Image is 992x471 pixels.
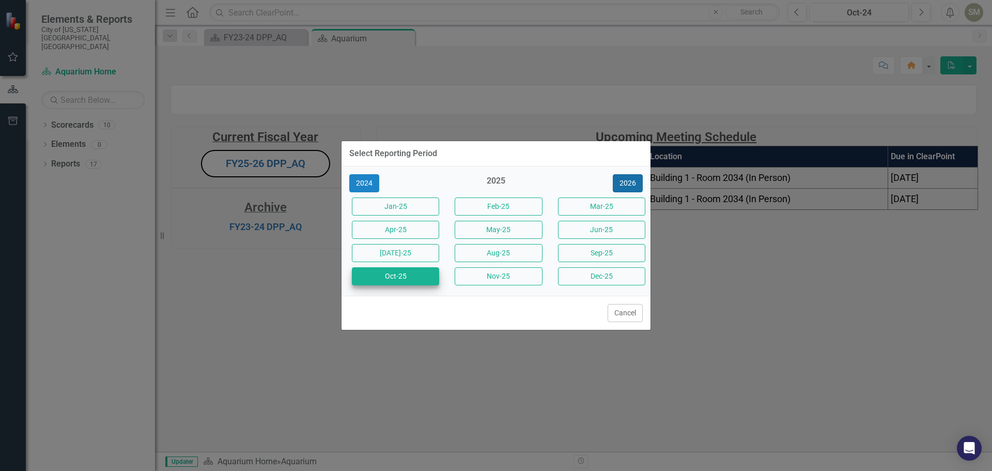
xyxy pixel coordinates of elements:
button: Aug-25 [455,244,542,262]
button: [DATE]-25 [352,244,439,262]
button: Feb-25 [455,197,542,216]
button: Apr-25 [352,221,439,239]
div: Open Intercom Messenger [957,436,982,461]
button: Dec-25 [558,267,645,285]
button: Nov-25 [455,267,542,285]
button: Cancel [608,304,643,322]
div: Select Reporting Period [349,149,437,158]
button: Jan-25 [352,197,439,216]
button: May-25 [455,221,542,239]
button: Oct-25 [352,267,439,285]
button: 2024 [349,174,379,192]
button: 2026 [613,174,643,192]
button: Jun-25 [558,221,645,239]
button: Sep-25 [558,244,645,262]
div: 2025 [452,175,539,192]
button: Mar-25 [558,197,645,216]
